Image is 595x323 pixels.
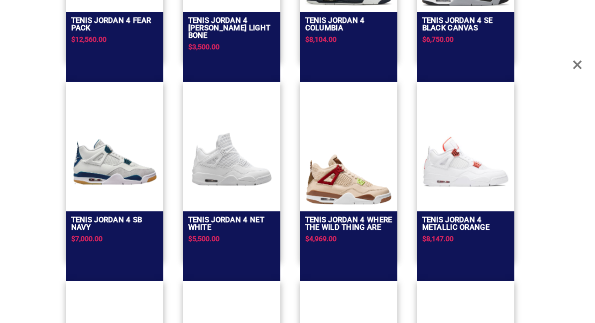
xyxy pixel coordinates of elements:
[188,235,220,243] span: $5,500.00
[188,17,275,39] h2: TENIS JORDAN 4 [PERSON_NAME] LIGHT BONE
[188,43,220,51] span: $3,500.00
[71,235,103,243] span: $7,000.00
[71,35,107,43] span: $12,560.00
[305,35,337,43] span: $8,104.00
[417,81,514,260] a: Tenis Jordan 4 Metallic OrangeTenis Jordan 4 Metallic Orange$8,147.00
[188,216,275,231] h2: TENIS JORDAN 4 NET WHITE
[71,118,158,205] img: TENIS JORDAN 4 SB NAVY
[66,81,163,260] a: TENIS JORDAN 4 SB NAVY TENIS JORDAN 4 SB NAVY$7,000.00
[572,50,583,80] span: Close Overlay
[305,235,337,243] span: $4,969.00
[71,216,158,231] h2: TENIS JORDAN 4 SB NAVY
[422,118,509,205] img: Tenis Jordan 4 Metallic Orange
[305,216,392,231] h2: Tenis Jordan 4 Where The Wild Thing Are
[305,154,392,205] img: Tenis Jordan 4 Where The Wild Thing Are
[305,17,392,32] h2: Tenis Jordan 4 Columbia
[183,81,280,260] a: TENIS JORDAN 4 NET WHITETENIS JORDAN 4 NET WHITE$5,500.00
[188,118,275,205] img: TENIS JORDAN 4 NET WHITE
[300,81,397,260] a: Tenis Jordan 4 Where The Wild Thing AreTenis Jordan 4 Where The Wild Thing Are$4,969.00
[422,35,454,43] span: $6,750.00
[422,17,509,32] h2: Tenis Jordan 4 Se Black Canvas
[71,17,158,32] h2: Tenis Jordan 4 Fear Pack
[422,216,509,231] h2: Tenis Jordan 4 Metallic Orange
[422,235,454,243] span: $8,147.00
